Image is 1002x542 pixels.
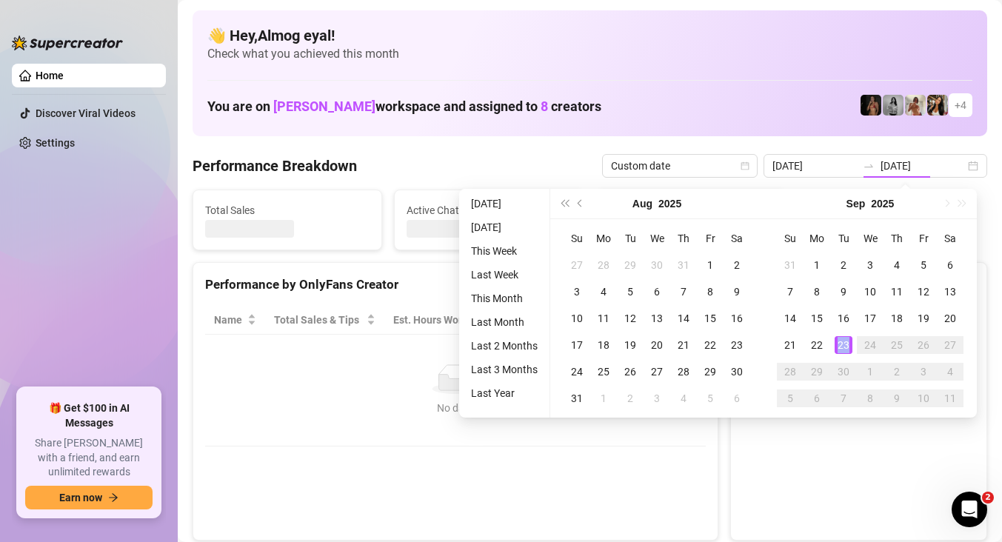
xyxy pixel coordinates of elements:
[205,202,370,218] span: Total Sales
[863,160,875,172] span: swap-right
[12,36,123,50] img: logo-BBDzfeDw.svg
[905,95,926,116] img: Green
[595,306,706,335] th: Chat Conversion
[205,306,265,335] th: Name
[36,107,136,119] a: Discover Viral Videos
[207,98,601,115] h1: You are on workspace and assigned to creators
[512,312,573,328] span: Sales / Hour
[881,158,965,174] input: End date
[274,312,364,328] span: Total Sales & Tips
[982,492,994,503] span: 2
[743,275,975,295] div: Sales by OnlyFans Creator
[772,158,857,174] input: Start date
[611,155,749,177] span: Custom date
[604,312,685,328] span: Chat Conversion
[25,486,153,509] button: Earn nowarrow-right
[883,95,904,116] img: A
[952,492,987,527] iframe: Intercom live chat
[273,98,375,114] span: [PERSON_NAME]
[25,401,153,430] span: 🎁 Get $100 in AI Messages
[265,306,384,335] th: Total Sales & Tips
[609,202,773,218] span: Messages Sent
[36,70,64,81] a: Home
[927,95,948,116] img: AD
[220,400,691,416] div: No data
[861,95,881,116] img: D
[108,492,118,503] span: arrow-right
[955,97,966,113] span: + 4
[59,492,102,503] span: Earn now
[36,137,75,149] a: Settings
[541,98,548,114] span: 8
[393,312,484,328] div: Est. Hours Worked
[193,155,357,176] h4: Performance Breakdown
[207,25,972,46] h4: 👋 Hey, Almog eyal !
[407,202,571,218] span: Active Chats
[504,306,594,335] th: Sales / Hour
[205,275,706,295] div: Performance by OnlyFans Creator
[214,312,244,328] span: Name
[863,160,875,172] span: to
[25,436,153,480] span: Share [PERSON_NAME] with a friend, and earn unlimited rewards
[207,46,972,62] span: Check what you achieved this month
[741,161,749,170] span: calendar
